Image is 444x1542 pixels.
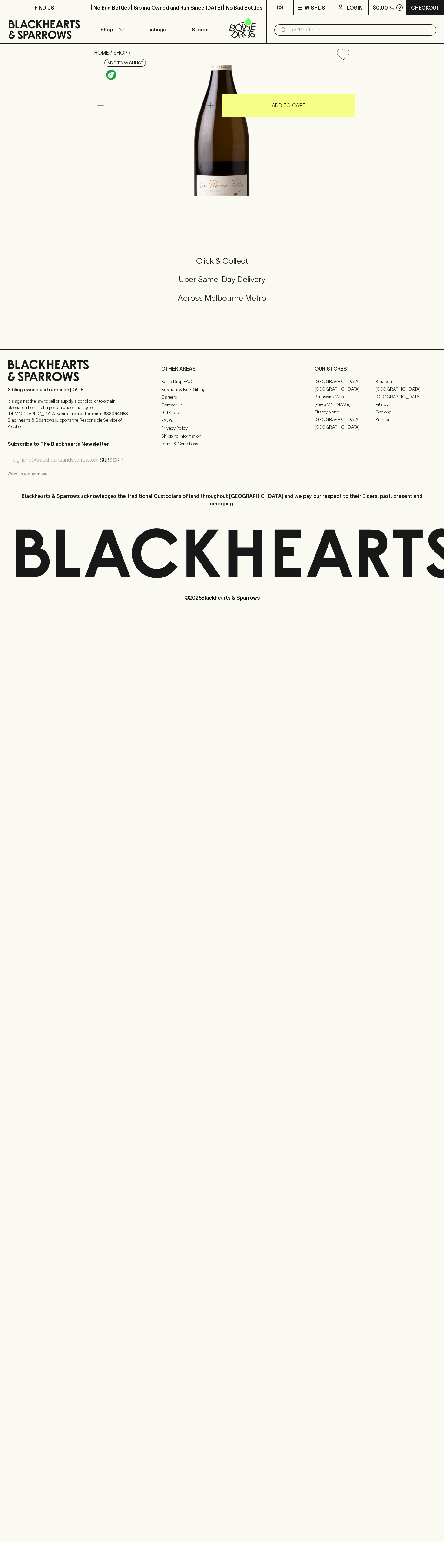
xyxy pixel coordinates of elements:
p: Sibling owned and run since [DATE] [8,386,129,393]
a: Fitzroy North [315,408,375,416]
a: HOME [94,50,109,56]
a: [GEOGRAPHIC_DATA] [315,416,375,423]
p: Shop [100,26,113,33]
h5: Uber Same-Day Delivery [8,274,436,285]
a: [PERSON_NAME] [315,400,375,408]
p: OUR STORES [315,365,436,372]
a: Careers [161,393,283,401]
img: Organic [106,70,116,80]
a: SHOP [114,50,127,56]
a: FAQ's [161,417,283,424]
a: Gift Cards [161,409,283,417]
p: SUBSCRIBE [100,456,127,464]
img: 40629.png [89,65,355,196]
p: We will never spam you [8,471,129,477]
button: SUBSCRIBE [97,453,129,467]
p: Subscribe to The Blackhearts Newsletter [8,440,129,448]
h5: Across Melbourne Metro [8,293,436,303]
a: Brunswick West [315,393,375,400]
input: Try "Pinot noir" [289,25,431,35]
p: ADD TO CART [272,102,306,109]
a: Business & Bulk Gifting [161,385,283,393]
p: Blackhearts & Sparrows acknowledges the traditional Custodians of land throughout [GEOGRAPHIC_DAT... [12,492,432,507]
p: Wishlist [305,4,329,11]
p: It is against the law to sell or supply alcohol to, or to obtain alcohol on behalf of a person un... [8,398,129,430]
button: Add to wishlist [335,46,352,63]
a: Contact Us [161,401,283,409]
p: Stores [192,26,208,33]
p: FIND US [35,4,54,11]
a: Organic [104,68,118,82]
p: Tastings [145,26,166,33]
a: Prahran [375,416,436,423]
a: [GEOGRAPHIC_DATA] [315,423,375,431]
a: Tastings [133,15,178,43]
a: [GEOGRAPHIC_DATA] [315,378,375,385]
button: Add to wishlist [104,59,146,67]
h5: Click & Collect [8,256,436,266]
a: [GEOGRAPHIC_DATA] [375,385,436,393]
a: Fitzroy [375,400,436,408]
a: Braddon [375,378,436,385]
a: [GEOGRAPHIC_DATA] [315,385,375,393]
a: Privacy Policy [161,425,283,432]
a: Terms & Conditions [161,440,283,448]
a: Stores [178,15,222,43]
strong: Liquor License #32064953 [70,411,128,416]
p: 0 [398,6,401,9]
a: Shipping Information [161,432,283,440]
a: [GEOGRAPHIC_DATA] [375,393,436,400]
div: Call to action block [8,230,436,337]
button: ADD TO CART [222,94,355,117]
a: Bottle Drop FAQ's [161,378,283,385]
button: Shop [89,15,134,43]
p: Login [347,4,363,11]
a: Geelong [375,408,436,416]
p: $0.00 [373,4,388,11]
p: Checkout [411,4,440,11]
p: OTHER AREAS [161,365,283,372]
input: e.g. jane@blackheartsandsparrows.com.au [13,455,97,465]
